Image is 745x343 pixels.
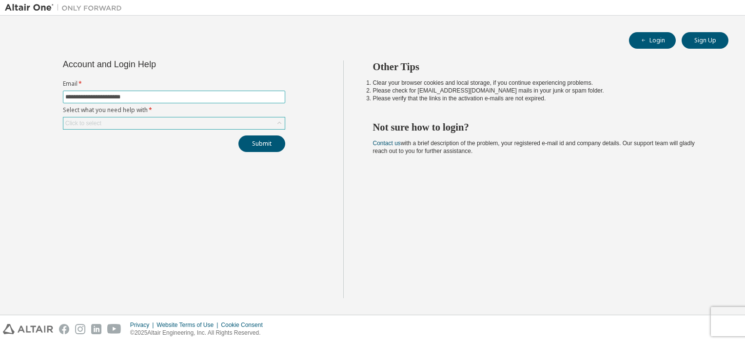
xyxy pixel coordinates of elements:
[63,117,285,129] div: Click to select
[373,79,711,87] li: Clear your browser cookies and local storage, if you continue experiencing problems.
[63,106,285,114] label: Select what you need help with
[65,119,101,127] div: Click to select
[373,121,711,133] h2: Not sure how to login?
[3,324,53,334] img: altair_logo.svg
[63,80,285,88] label: Email
[130,321,157,329] div: Privacy
[373,140,401,147] a: Contact us
[130,329,269,337] p: © 2025 Altair Engineering, Inc. All Rights Reserved.
[373,87,711,95] li: Please check for [EMAIL_ADDRESS][DOMAIN_NAME] mails in your junk or spam folder.
[373,95,711,102] li: Please verify that the links in the activation e-mails are not expired.
[107,324,121,334] img: youtube.svg
[59,324,69,334] img: facebook.svg
[157,321,221,329] div: Website Terms of Use
[629,32,676,49] button: Login
[63,60,241,68] div: Account and Login Help
[75,324,85,334] img: instagram.svg
[373,60,711,73] h2: Other Tips
[682,32,728,49] button: Sign Up
[91,324,101,334] img: linkedin.svg
[238,135,285,152] button: Submit
[373,140,695,154] span: with a brief description of the problem, your registered e-mail id and company details. Our suppo...
[5,3,127,13] img: Altair One
[221,321,268,329] div: Cookie Consent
